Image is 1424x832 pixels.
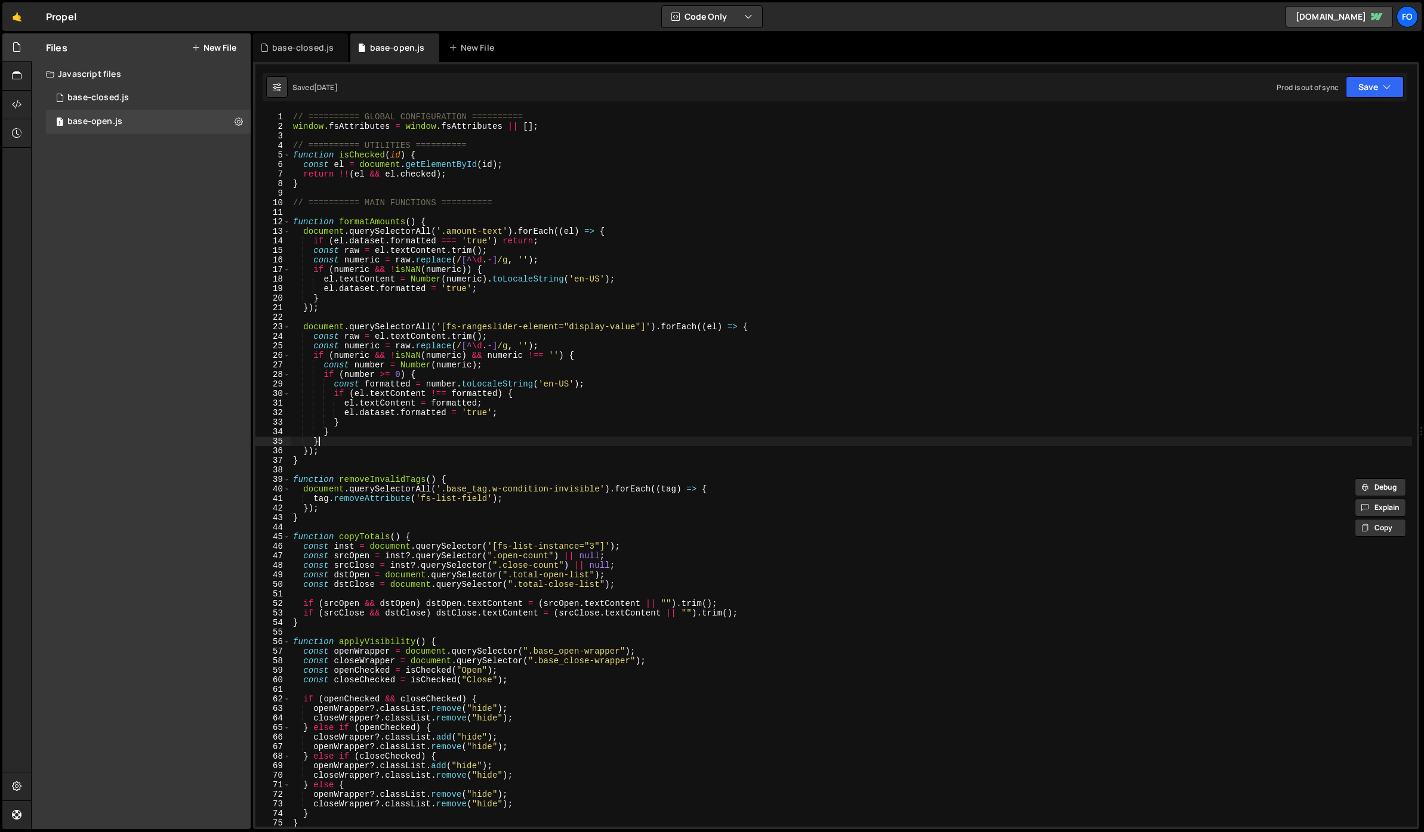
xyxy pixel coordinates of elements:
div: 11 [255,208,291,217]
div: 52 [255,599,291,608]
div: base-open.js [370,42,425,54]
button: Debug [1355,478,1406,496]
div: 31 [255,398,291,408]
div: 21 [255,303,291,313]
div: 29 [255,379,291,389]
div: 17 [255,265,291,274]
div: 33 [255,417,291,427]
div: 35 [255,437,291,446]
div: 26 [255,351,291,360]
div: 66 [255,732,291,742]
div: 73 [255,799,291,809]
div: 27 [255,360,291,370]
div: 18 [255,274,291,284]
div: 56 [255,637,291,647]
div: 69 [255,761,291,771]
div: 10 [255,198,291,208]
div: 51 [255,589,291,599]
div: 67 [255,742,291,751]
a: fo [1397,6,1418,27]
div: [DATE] [314,82,338,92]
div: 38 [255,465,291,475]
button: Code Only [662,6,762,27]
div: 46 [255,542,291,551]
div: 2 [255,122,291,131]
div: 24 [255,332,291,341]
div: 30 [255,389,291,398]
div: 41 [255,494,291,503]
div: base-closed.js [272,42,334,54]
div: 19 [255,284,291,293]
div: 14 [255,236,291,246]
div: 61 [255,685,291,694]
div: base-open.js [67,116,122,127]
div: 17111/47186.js [46,110,251,134]
div: 47 [255,551,291,561]
button: Copy [1355,519,1406,537]
a: [DOMAIN_NAME] [1286,6,1393,27]
div: Prod is out of sync [1277,82,1339,92]
div: 54 [255,618,291,627]
div: 9 [255,188,291,198]
div: 71 [255,780,291,790]
a: 🤙 [2,2,32,31]
div: Javascript files [32,62,251,86]
div: 4 [255,141,291,150]
div: 72 [255,790,291,799]
div: 70 [255,771,291,780]
div: Saved [292,82,338,92]
div: 42 [255,503,291,513]
div: 55 [255,627,291,637]
div: 39 [255,475,291,484]
div: 32 [255,408,291,417]
div: 23 [255,322,291,332]
div: 57 [255,647,291,656]
div: 13 [255,227,291,236]
button: Save [1346,76,1404,98]
div: 3 [255,131,291,141]
div: 68 [255,751,291,761]
div: 43 [255,513,291,522]
div: 75 [255,818,291,828]
div: Propel [46,10,76,24]
div: 60 [255,675,291,685]
div: 44 [255,522,291,532]
div: 12 [255,217,291,227]
div: 45 [255,532,291,542]
div: base-closed.js [67,92,129,103]
div: 15 [255,246,291,255]
button: New File [192,43,236,52]
button: Explain [1355,499,1406,516]
div: 62 [255,694,291,704]
div: 40 [255,484,291,494]
div: 34 [255,427,291,437]
div: 49 [255,570,291,580]
div: 8 [255,179,291,188]
div: 25 [255,341,291,351]
div: 37 [255,456,291,465]
div: 1 [255,112,291,122]
span: 1 [56,118,63,128]
div: 17111/47461.js [46,86,251,110]
div: 6 [255,160,291,169]
div: 28 [255,370,291,379]
div: 48 [255,561,291,570]
div: 50 [255,580,291,589]
div: 64 [255,713,291,723]
h2: Files [46,41,67,54]
div: 36 [255,446,291,456]
div: 20 [255,293,291,303]
div: 63 [255,704,291,713]
div: 58 [255,656,291,666]
div: 22 [255,313,291,322]
div: 16 [255,255,291,265]
div: 7 [255,169,291,179]
div: 53 [255,608,291,618]
div: New File [449,42,499,54]
div: 65 [255,723,291,732]
div: 59 [255,666,291,675]
div: 74 [255,809,291,818]
div: 5 [255,150,291,160]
